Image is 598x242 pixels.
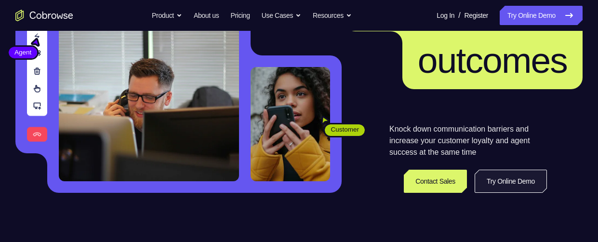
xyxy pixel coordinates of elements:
a: Try Online Demo [475,170,547,193]
a: Log In [437,6,454,25]
a: Register [465,6,488,25]
span: outcomes [418,40,567,81]
a: Pricing [230,6,250,25]
a: Go to the home page [15,10,73,21]
p: Knock down communication barriers and increase your customer loyalty and agent success at the sam... [389,123,547,158]
button: Resources [313,6,352,25]
button: Product [152,6,182,25]
a: About us [194,6,219,25]
button: Use Cases [262,6,301,25]
span: / [458,10,460,21]
img: A customer holding their phone [251,67,330,181]
a: Contact Sales [404,170,467,193]
img: A customer support agent talking on the phone [59,9,239,181]
a: Try Online Demo [500,6,583,25]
